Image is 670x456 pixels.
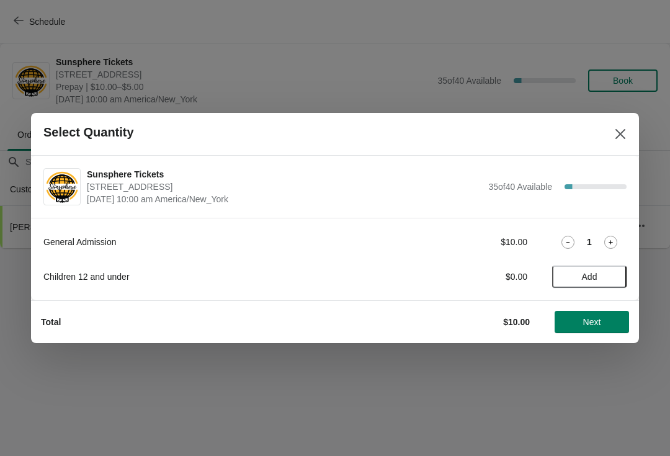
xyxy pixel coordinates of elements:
span: 35 of 40 Available [488,182,552,192]
button: Add [552,266,627,288]
h2: Select Quantity [43,125,134,140]
div: $0.00 [413,270,527,283]
div: General Admission [43,236,388,248]
button: Close [609,123,632,145]
span: [STREET_ADDRESS] [87,181,482,193]
span: Add [582,272,597,282]
div: $10.00 [413,236,527,248]
strong: 1 [587,236,592,248]
img: Sunsphere Tickets | 810 Clinch Avenue, Knoxville, TN, USA | October 9 | 10:00 am America/New_York [44,170,80,204]
span: Sunsphere Tickets [87,168,482,181]
span: [DATE] 10:00 am America/New_York [87,193,482,205]
span: Next [583,317,601,327]
strong: Total [41,317,61,327]
strong: $10.00 [503,317,530,327]
button: Next [555,311,629,333]
div: Children 12 and under [43,270,388,283]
